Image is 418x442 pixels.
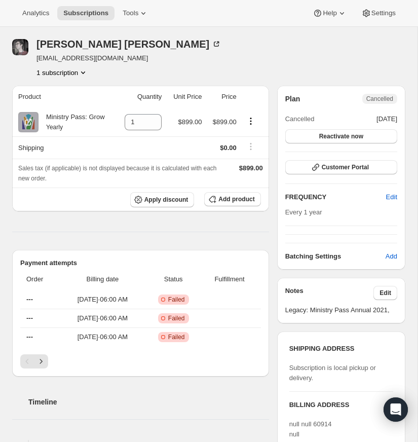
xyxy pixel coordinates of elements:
[12,39,28,55] span: Taylor Parnell
[168,333,185,341] span: Failed
[285,251,386,262] h6: Batching Settings
[218,195,254,203] span: Add product
[20,258,261,268] h2: Payment attempts
[115,86,165,108] th: Quantity
[285,192,386,202] h2: FREQUENCY
[289,420,332,438] span: null null 60914 null
[373,286,397,300] button: Edit
[46,124,63,131] small: Yearly
[239,164,263,172] span: $899.00
[165,86,205,108] th: Unit Price
[322,163,369,171] span: Customer Portal
[12,136,115,159] th: Shipping
[36,39,221,49] div: [PERSON_NAME] [PERSON_NAME]
[289,344,393,354] h3: SHIPPING ADDRESS
[63,274,142,284] span: Billing date
[386,192,397,202] span: Edit
[379,289,391,297] span: Edit
[144,196,188,204] span: Apply discount
[285,160,397,174] button: Customer Portal
[285,305,397,315] span: Legacy: Ministry Pass Annual 2021,
[213,118,237,126] span: $899.00
[178,118,202,126] span: $899.00
[20,354,261,369] nav: Pagination
[57,6,115,20] button: Subscriptions
[205,86,239,108] th: Price
[12,86,115,108] th: Product
[319,132,363,140] span: Reactivate now
[63,9,108,17] span: Subscriptions
[323,9,336,17] span: Help
[26,296,33,303] span: ---
[18,165,217,182] span: Sales tax (if applicable) is not displayed because it is calculated with each new order.
[376,114,397,124] span: [DATE]
[285,94,300,104] h2: Plan
[22,9,49,17] span: Analytics
[148,274,198,284] span: Status
[366,95,393,103] span: Cancelled
[36,53,221,63] span: [EMAIL_ADDRESS][DOMAIN_NAME]
[16,6,55,20] button: Analytics
[384,397,408,422] div: Open Intercom Messenger
[36,67,88,78] button: Product actions
[63,294,142,305] span: [DATE] · 06:00 AM
[379,248,403,265] button: Add
[371,9,396,17] span: Settings
[63,313,142,323] span: [DATE] · 06:00 AM
[168,314,185,322] span: Failed
[289,364,376,382] span: Subscription is local pickup or delivery.
[39,112,105,132] div: Ministry Pass: Grow
[386,251,397,262] span: Add
[243,116,259,127] button: Product actions
[285,208,322,216] span: Every 1 year
[285,129,397,143] button: Reactivate now
[20,268,60,290] th: Order
[307,6,353,20] button: Help
[18,112,39,132] img: product img
[204,192,260,206] button: Add product
[117,6,155,20] button: Tools
[123,9,138,17] span: Tools
[28,397,269,407] h2: Timeline
[34,354,48,369] button: Next
[130,192,195,207] button: Apply discount
[26,333,33,341] span: ---
[285,286,374,300] h3: Notes
[355,6,402,20] button: Settings
[204,274,254,284] span: Fulfillment
[220,144,237,152] span: $0.00
[289,400,393,410] h3: BILLING ADDRESS
[243,141,259,152] button: Shipping actions
[26,314,33,322] span: ---
[168,296,185,304] span: Failed
[285,114,315,124] span: Cancelled
[380,189,403,205] button: Edit
[63,332,142,342] span: [DATE] · 06:00 AM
